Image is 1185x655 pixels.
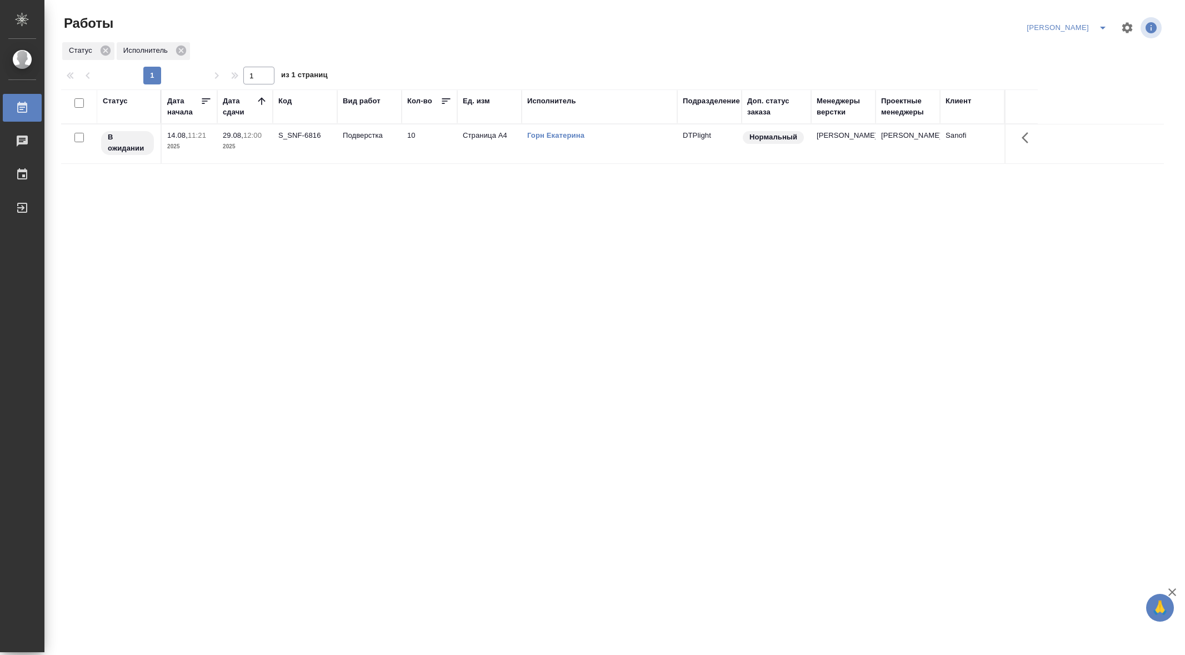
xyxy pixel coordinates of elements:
div: Исполнитель [527,96,576,107]
span: 🙏 [1151,596,1169,619]
button: 🙏 [1146,594,1174,622]
td: [PERSON_NAME] [876,124,940,163]
div: split button [1024,19,1114,37]
div: Статус [103,96,128,107]
td: DTPlight [677,124,742,163]
p: Исполнитель [123,45,172,56]
p: 2025 [223,141,267,152]
p: 2025 [167,141,212,152]
div: Дата начала [167,96,201,118]
td: Страница А4 [457,124,522,163]
div: Кол-во [407,96,432,107]
div: S_SNF-6816 [278,130,332,141]
div: Код [278,96,292,107]
p: Статус [69,45,96,56]
button: Здесь прячутся важные кнопки [1015,124,1042,151]
div: Подразделение [683,96,740,107]
p: [PERSON_NAME] [817,130,870,141]
p: В ожидании [108,132,147,154]
p: Подверстка [343,130,396,141]
div: Вид работ [343,96,381,107]
span: из 1 страниц [281,68,328,84]
p: 14.08, [167,131,188,139]
p: Нормальный [749,132,797,143]
div: Ед. изм [463,96,490,107]
span: Работы [61,14,113,32]
p: 29.08, [223,131,243,139]
div: Исполнитель назначен, приступать к работе пока рано [100,130,155,156]
div: Дата сдачи [223,96,256,118]
p: 11:21 [188,131,206,139]
div: Менеджеры верстки [817,96,870,118]
div: Статус [62,42,114,60]
div: Проектные менеджеры [881,96,934,118]
div: Доп. статус заказа [747,96,806,118]
p: Sanofi [946,130,999,141]
span: Настроить таблицу [1114,14,1141,41]
div: Исполнитель [117,42,190,60]
td: 10 [402,124,457,163]
p: 12:00 [243,131,262,139]
a: Горн Екатерина [527,131,584,139]
span: Посмотреть информацию [1141,17,1164,38]
div: Клиент [946,96,971,107]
